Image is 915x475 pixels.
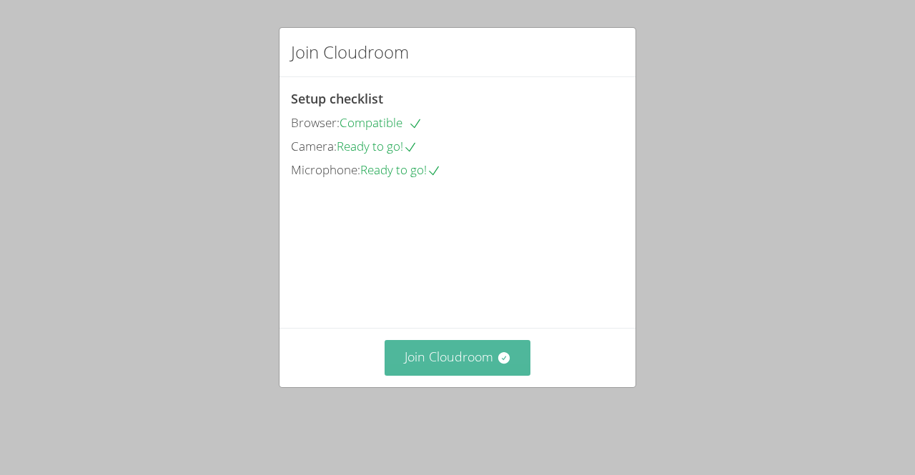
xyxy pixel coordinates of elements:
span: Browser: [291,114,340,131]
span: Ready to go! [360,161,441,178]
span: Microphone: [291,161,360,178]
button: Join Cloudroom [385,340,531,375]
span: Camera: [291,138,337,154]
span: Compatible [340,114,422,131]
span: Ready to go! [337,138,417,154]
h2: Join Cloudroom [291,39,409,65]
span: Setup checklist [291,90,383,107]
